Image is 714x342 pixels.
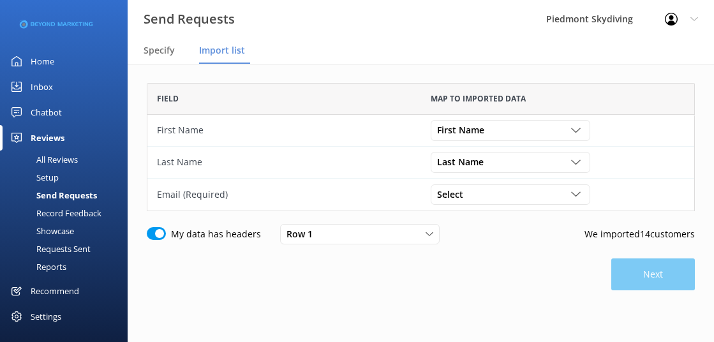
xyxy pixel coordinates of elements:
div: Inbox [31,74,53,100]
a: Setup [8,168,128,186]
div: Chatbot [31,100,62,125]
span: First Name [437,123,492,137]
div: All Reviews [8,151,78,168]
a: Requests Sent [8,240,128,258]
div: Reviews [31,125,64,151]
div: Last Name [157,155,412,169]
div: Send Requests [8,186,97,204]
h3: Send Requests [144,9,235,29]
a: Showcase [8,222,128,240]
a: Send Requests [8,186,128,204]
a: Reports [8,258,128,276]
span: Map to imported data [431,93,526,105]
div: Recommend [31,278,79,304]
div: grid [147,115,695,211]
label: My data has headers [171,227,261,241]
p: We imported 14 customers [584,227,695,241]
a: Record Feedback [8,204,128,222]
span: Import list [199,44,245,57]
span: Last Name [437,155,491,169]
div: Record Feedback [8,204,101,222]
div: Home [31,48,54,74]
div: Email (Required) [157,188,412,202]
a: All Reviews [8,151,128,168]
div: First Name [157,123,412,137]
span: Specify [144,44,175,57]
div: Requests Sent [8,240,91,258]
span: Select [437,188,471,202]
div: Setup [8,168,59,186]
span: Field [157,93,179,105]
span: Row 1 [286,227,320,241]
div: Reports [8,258,66,276]
div: Settings [31,304,61,329]
img: 3-1676954853.png [19,14,93,35]
div: Showcase [8,222,74,240]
